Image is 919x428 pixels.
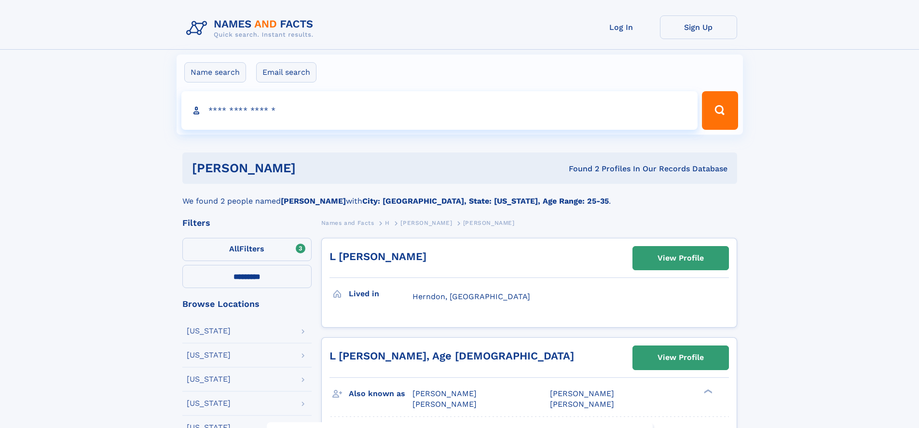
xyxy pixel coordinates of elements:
[182,15,321,41] img: Logo Names and Facts
[187,351,231,359] div: [US_STATE]
[187,400,231,407] div: [US_STATE]
[701,388,713,394] div: ❯
[658,247,704,269] div: View Profile
[385,220,390,226] span: H
[182,300,312,308] div: Browse Locations
[182,238,312,261] label: Filters
[281,196,346,206] b: [PERSON_NAME]
[550,389,614,398] span: [PERSON_NAME]
[329,350,574,362] a: L [PERSON_NAME], Age [DEMOGRAPHIC_DATA]
[660,15,737,39] a: Sign Up
[362,196,609,206] b: City: [GEOGRAPHIC_DATA], State: [US_STATE], Age Range: 25-35
[550,400,614,409] span: [PERSON_NAME]
[329,250,426,262] a: L [PERSON_NAME]
[702,91,738,130] button: Search Button
[633,247,728,270] a: View Profile
[229,244,239,253] span: All
[658,346,704,369] div: View Profile
[184,62,246,83] label: Name search
[463,220,515,226] span: [PERSON_NAME]
[182,219,312,227] div: Filters
[432,164,727,174] div: Found 2 Profiles In Our Records Database
[349,286,412,302] h3: Lived in
[412,389,477,398] span: [PERSON_NAME]
[256,62,316,83] label: Email search
[321,217,374,229] a: Names and Facts
[633,346,728,369] a: View Profile
[181,91,698,130] input: search input
[187,327,231,335] div: [US_STATE]
[182,184,737,207] div: We found 2 people named with .
[400,220,452,226] span: [PERSON_NAME]
[192,162,432,174] h1: [PERSON_NAME]
[583,15,660,39] a: Log In
[187,375,231,383] div: [US_STATE]
[412,292,530,301] span: Herndon, [GEOGRAPHIC_DATA]
[349,386,412,402] h3: Also known as
[385,217,390,229] a: H
[400,217,452,229] a: [PERSON_NAME]
[412,400,477,409] span: [PERSON_NAME]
